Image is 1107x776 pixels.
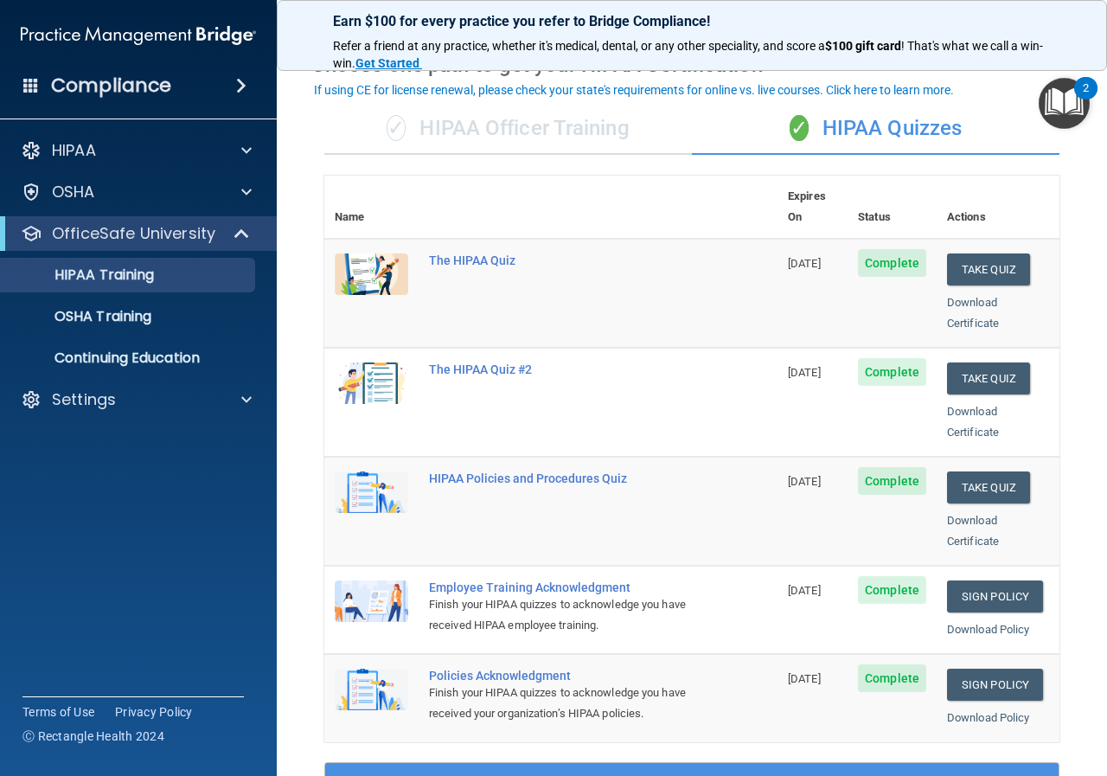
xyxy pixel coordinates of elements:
a: Terms of Use [22,703,94,721]
span: Refer a friend at any practice, whether it's medical, dental, or any other speciality, and score a [333,39,825,53]
a: Download Policy [947,623,1030,636]
p: Settings [52,389,116,410]
span: ! That's what we call a win-win. [333,39,1043,70]
button: Take Quiz [947,471,1030,503]
a: OSHA [21,182,252,202]
div: HIPAA Policies and Procedures Quiz [429,471,691,485]
a: HIPAA [21,140,252,161]
p: Earn $100 for every practice you refer to Bridge Compliance! [333,13,1051,29]
div: Finish your HIPAA quizzes to acknowledge you have received your organization’s HIPAA policies. [429,683,691,724]
div: Finish your HIPAA quizzes to acknowledge you have received HIPAA employee training. [429,594,691,636]
p: OSHA Training [11,308,151,325]
span: [DATE] [788,584,821,597]
span: [DATE] [788,672,821,685]
a: Download Certificate [947,296,999,330]
a: Sign Policy [947,580,1043,612]
a: Sign Policy [947,669,1043,701]
span: Complete [858,467,926,495]
a: Download Certificate [947,405,999,439]
a: Download Policy [947,711,1030,724]
span: [DATE] [788,366,821,379]
span: ✓ [387,115,406,141]
h4: Compliance [51,74,171,98]
strong: $100 gift card [825,39,901,53]
th: Expires On [777,176,848,239]
a: Download Certificate [947,514,999,548]
th: Status [848,176,937,239]
button: Take Quiz [947,362,1030,394]
button: Take Quiz [947,253,1030,285]
div: HIPAA Quizzes [692,103,1059,155]
th: Name [324,176,419,239]
p: OfficeSafe University [52,223,215,244]
button: Open Resource Center, 2 new notifications [1039,78,1090,129]
p: Continuing Education [11,350,247,367]
span: Complete [858,576,926,604]
span: Complete [858,358,926,386]
th: Actions [937,176,1059,239]
button: If using CE for license renewal, please check your state's requirements for online vs. live cours... [311,81,957,99]
div: If using CE for license renewal, please check your state's requirements for online vs. live cours... [314,84,954,96]
span: [DATE] [788,257,821,270]
span: [DATE] [788,475,821,488]
div: 2 [1083,88,1089,111]
div: Policies Acknowledgment [429,669,691,683]
span: Complete [858,664,926,692]
a: OfficeSafe University [21,223,251,244]
a: Settings [21,389,252,410]
a: Get Started [355,56,422,70]
div: HIPAA Officer Training [324,103,692,155]
strong: Get Started [355,56,419,70]
span: ✓ [790,115,809,141]
span: Ⓒ Rectangle Health 2024 [22,728,164,745]
p: OSHA [52,182,95,202]
a: Privacy Policy [115,703,193,721]
div: Employee Training Acknowledgment [429,580,691,594]
img: PMB logo [21,18,256,53]
div: The HIPAA Quiz #2 [429,362,691,376]
div: The HIPAA Quiz [429,253,691,267]
span: Complete [858,249,926,277]
p: HIPAA Training [11,266,154,284]
p: HIPAA [52,140,96,161]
